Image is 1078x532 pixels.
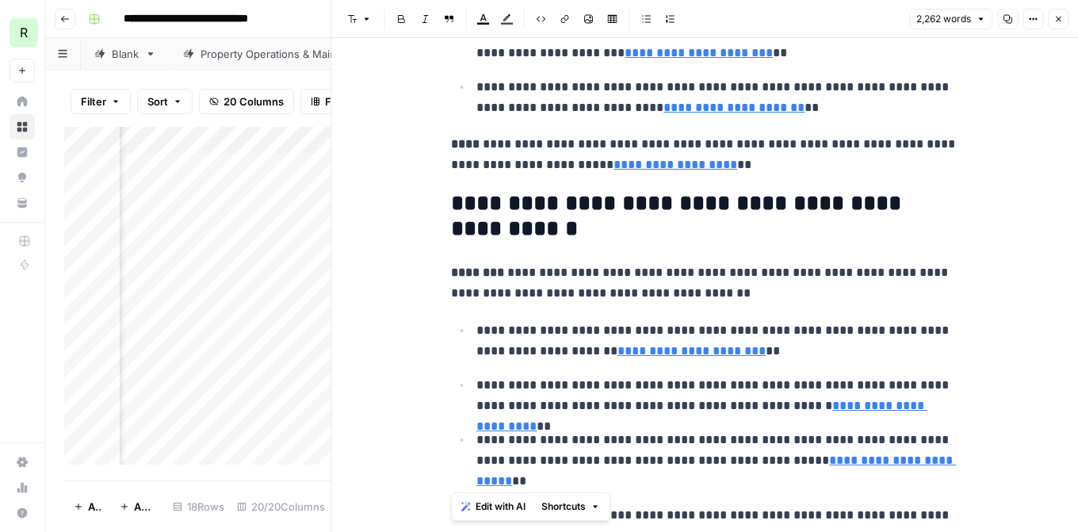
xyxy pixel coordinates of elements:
[147,94,168,109] span: Sort
[110,494,166,519] button: Add 10 Rows
[81,94,106,109] span: Filter
[64,494,110,519] button: Add Row
[541,499,586,514] span: Shortcuts
[199,89,294,114] button: 20 Columns
[81,38,170,70] a: Blank
[10,165,35,190] a: Opportunities
[166,494,231,519] div: 18 Rows
[10,13,35,52] button: Workspace: Re-Leased
[20,23,28,42] span: R
[10,190,35,216] a: Your Data
[10,450,35,475] a: Settings
[909,9,992,29] button: 2,262 words
[476,499,526,514] span: Edit with AI
[201,46,378,62] div: Property Operations & Maintenance
[10,475,35,500] a: Usage
[300,89,417,114] button: Freeze Columns
[455,496,532,517] button: Edit with AI
[88,499,101,515] span: Add Row
[10,89,35,114] a: Home
[916,12,971,26] span: 2,262 words
[10,500,35,526] button: Help + Support
[535,496,606,517] button: Shortcuts
[170,38,409,70] a: Property Operations & Maintenance
[10,140,35,165] a: Insights
[71,89,131,114] button: Filter
[224,94,284,109] span: 20 Columns
[10,114,35,140] a: Browse
[231,494,331,519] div: 20/20 Columns
[112,46,139,62] div: Blank
[137,89,193,114] button: Sort
[134,499,157,515] span: Add 10 Rows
